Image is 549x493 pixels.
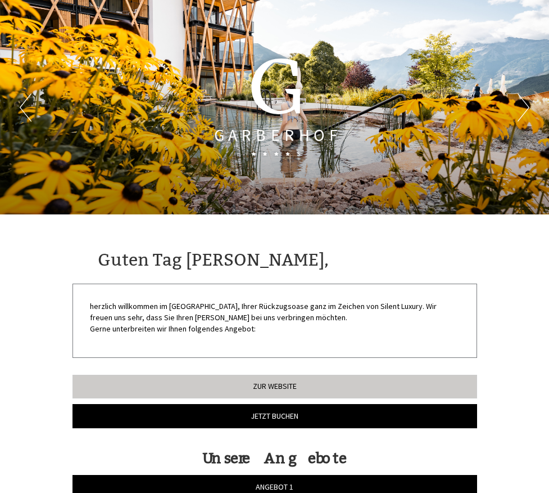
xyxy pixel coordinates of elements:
[90,301,460,335] p: herzlich willkommen im [GEOGRAPHIC_DATA], Ihrer Rückzugsoase ganz im Zeichen von Silent Luxury. W...
[256,482,293,492] span: Angebot 1
[72,375,477,398] a: Zur Website
[98,251,329,270] h1: Guten Tag [PERSON_NAME],
[518,93,529,122] button: Next
[20,93,31,122] button: Previous
[72,448,477,469] div: Unsere Angebote
[72,404,477,428] a: Jetzt buchen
